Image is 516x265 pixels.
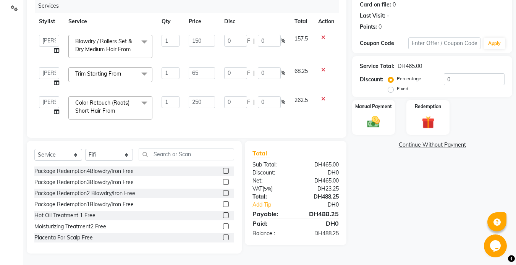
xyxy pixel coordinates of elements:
a: x [115,107,118,114]
div: Coupon Code [360,39,408,47]
div: Balance : [247,229,296,238]
div: Hot Oil Treatment 1 Free [34,212,95,220]
label: Redemption [415,103,441,110]
span: | [253,69,255,77]
a: Continue Without Payment [354,141,511,149]
span: % [281,37,285,45]
th: Disc [220,13,290,30]
div: DH488.25 [296,209,345,218]
th: Qty [157,13,184,30]
div: Points: [360,23,377,31]
img: _cash.svg [363,115,384,129]
div: Package Redemption4Blowdry/Iron Free [34,167,134,175]
label: Manual Payment [355,103,392,110]
a: x [131,46,134,53]
span: | [253,37,255,45]
input: Enter Offer / Coupon Code [408,37,480,49]
div: Sub Total: [247,161,296,169]
label: Percentage [397,75,421,82]
div: Total: [247,193,296,201]
span: VAT [252,185,262,192]
span: 157.5 [294,35,308,42]
div: Card on file: [360,1,391,9]
span: | [253,98,255,106]
span: 68.25 [294,68,308,74]
th: Stylist [34,13,64,30]
div: DH465.00 [296,177,345,185]
span: F [247,98,250,106]
a: Add Tip [247,201,304,209]
div: Net: [247,177,296,185]
div: Package Redemption3Blowdry/Iron Free [34,178,134,186]
th: Total [290,13,314,30]
div: DH0 [304,201,345,209]
input: Search or Scan [139,149,234,160]
th: Service [64,13,157,30]
span: % [281,98,285,106]
div: DH465.00 [296,161,345,169]
span: 5% [264,186,271,192]
a: x [121,70,125,77]
div: DH0 [296,219,345,228]
span: Trim Starting From [75,70,121,77]
div: Package Redemption2 Blowdry/Iron Free [34,189,135,197]
div: Package Redemption1Blowdry/Iron Free [34,200,134,208]
div: Last Visit: [360,12,385,20]
div: DH488.25 [296,229,345,238]
div: Service Total: [360,62,395,70]
div: Paid: [247,219,296,228]
span: Total [252,149,270,157]
span: Color Retouch (Roots) Short Hair From [75,99,129,114]
div: 0 [393,1,396,9]
div: DH0 [296,169,345,177]
div: Discount: [247,169,296,177]
iframe: chat widget [484,234,508,257]
div: 0 [379,23,382,31]
div: Moisturizing Treatment2 Free [34,223,106,231]
span: F [247,37,250,45]
th: Price [184,13,220,30]
div: ( ) [247,185,296,193]
span: F [247,69,250,77]
span: Blowdry / Rollers Set & Dry Medium Hair From [75,38,132,53]
span: 262.5 [294,97,308,103]
div: Placenta For Scalp Free [34,234,93,242]
div: - [387,12,389,20]
div: Payable: [247,209,296,218]
div: DH488.25 [296,193,345,201]
div: DH23.25 [296,185,345,193]
img: _gift.svg [418,115,438,130]
button: Apply [484,38,505,49]
th: Action [314,13,339,30]
div: DH465.00 [398,62,422,70]
span: % [281,69,285,77]
div: Discount: [360,76,383,84]
label: Fixed [397,85,408,92]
